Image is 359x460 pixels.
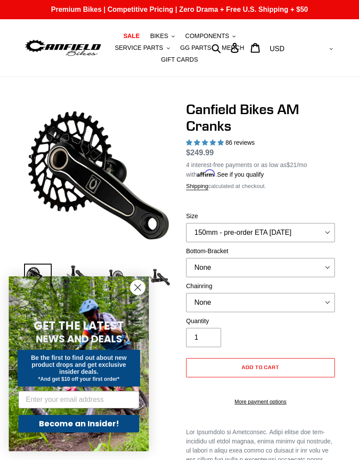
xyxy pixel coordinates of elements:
span: 4.97 stars [186,139,225,146]
h1: Canfield Bikes AM Cranks [186,101,335,135]
span: BIKES [150,32,168,40]
img: Load image into Gallery viewer, Canfield Bikes AM Cranks [105,264,133,291]
button: BIKES [146,30,179,42]
span: $249.99 [186,148,214,157]
label: Chainring [186,282,335,291]
span: NEWS AND DEALS [36,332,122,346]
span: GG PARTS [180,44,211,52]
img: Load image into Gallery viewer, Canfield Cranks [65,264,92,286]
span: SERVICE PARTS [115,44,163,52]
span: Be the first to find out about new product drops and get exclusive insider deals. [31,354,127,375]
a: See if you qualify - Learn more about Affirm Financing (opens in modal) [217,171,264,178]
button: Close dialog [130,280,145,295]
a: Shipping [186,183,208,190]
input: Enter your email address [18,391,139,408]
span: 86 reviews [225,139,255,146]
img: Canfield Bikes [24,38,102,57]
button: Add to cart [186,358,335,377]
span: Affirm [197,170,215,177]
span: SALE [123,32,140,40]
p: 4 interest-free payments or as low as /mo with . [186,159,335,179]
button: SERVICE PARTS [110,42,174,54]
a: SALE [119,30,144,42]
a: More payment options [186,398,335,406]
span: $21 [287,161,297,168]
label: Bottom-Bracket [186,247,335,256]
a: GIFT CARDS [157,54,203,66]
span: COMPONENTS [185,32,229,40]
img: Load image into Gallery viewer, CANFIELD-AM_DH-CRANKS [146,264,173,291]
label: Size [186,212,335,221]
label: Quantity [186,317,335,326]
a: GG PARTS [176,42,216,54]
span: *And get $10 off your first order* [38,376,119,382]
button: Become an Insider! [18,415,139,432]
button: COMPONENTS [181,30,240,42]
span: GET THE LATEST [34,318,124,334]
span: Add to cart [242,364,280,370]
img: Load image into Gallery viewer, Canfield Bikes AM Cranks [24,264,52,291]
div: calculated at checkout. [186,182,335,191]
span: GIFT CARDS [161,56,198,63]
